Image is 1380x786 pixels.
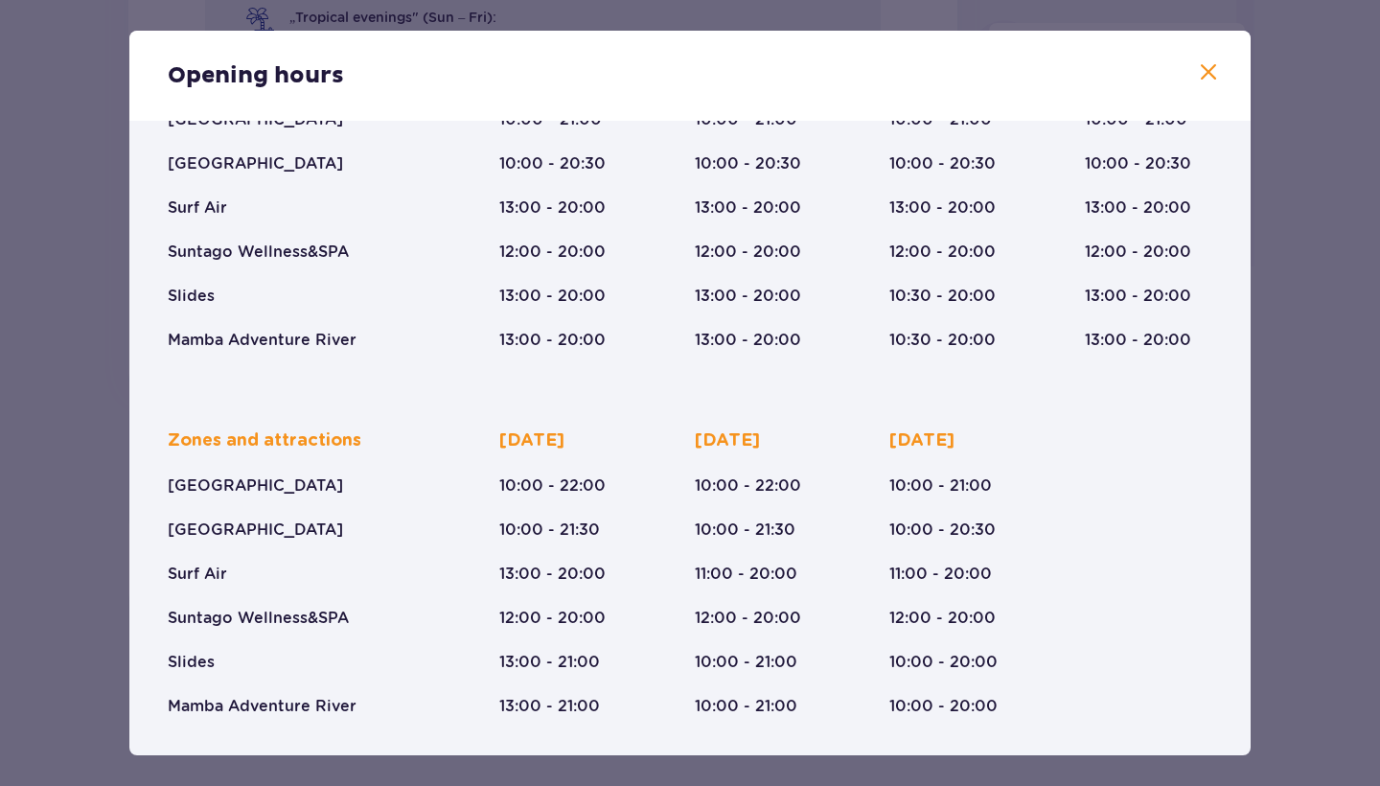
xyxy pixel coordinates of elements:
[168,608,349,629] p: Suntago Wellness&SPA
[168,242,349,263] p: Suntago Wellness&SPA
[695,242,801,263] p: 12:00 - 20:00
[499,153,606,174] p: 10:00 - 20:30
[168,652,215,673] p: Slides
[695,330,801,351] p: 13:00 - 20:00
[695,520,795,541] p: 10:00 - 21:30
[889,475,992,497] p: 10:00 - 21:00
[695,429,760,452] p: [DATE]
[889,520,996,541] p: 10:00 - 20:30
[168,520,343,541] p: [GEOGRAPHIC_DATA]
[695,286,801,307] p: 13:00 - 20:00
[499,286,606,307] p: 13:00 - 20:00
[168,429,361,452] p: Zones and attractions
[168,286,215,307] p: Slides
[499,429,564,452] p: [DATE]
[889,153,996,174] p: 10:00 - 20:30
[695,696,797,717] p: 10:00 - 21:00
[168,153,343,174] p: [GEOGRAPHIC_DATA]
[499,564,606,585] p: 13:00 - 20:00
[168,475,343,497] p: [GEOGRAPHIC_DATA]
[1085,286,1191,307] p: 13:00 - 20:00
[889,652,998,673] p: 10:00 - 20:00
[168,696,356,717] p: Mamba Adventure River
[168,564,227,585] p: Surf Air
[889,242,996,263] p: 12:00 - 20:00
[1085,197,1191,219] p: 13:00 - 20:00
[889,696,998,717] p: 10:00 - 20:00
[499,652,600,673] p: 13:00 - 21:00
[889,330,996,351] p: 10:30 - 20:00
[695,197,801,219] p: 13:00 - 20:00
[889,608,996,629] p: 12:00 - 20:00
[499,475,606,497] p: 10:00 - 22:00
[499,696,600,717] p: 13:00 - 21:00
[1085,330,1191,351] p: 13:00 - 20:00
[695,608,801,629] p: 12:00 - 20:00
[695,652,797,673] p: 10:00 - 21:00
[695,153,801,174] p: 10:00 - 20:30
[499,608,606,629] p: 12:00 - 20:00
[499,197,606,219] p: 13:00 - 20:00
[889,564,992,585] p: 11:00 - 20:00
[695,475,801,497] p: 10:00 - 22:00
[1085,153,1191,174] p: 10:00 - 20:30
[1085,242,1191,263] p: 12:00 - 20:00
[695,564,797,585] p: 11:00 - 20:00
[168,61,344,90] p: Opening hours
[499,330,606,351] p: 13:00 - 20:00
[889,429,954,452] p: [DATE]
[499,520,600,541] p: 10:00 - 21:30
[168,197,227,219] p: Surf Air
[889,197,996,219] p: 13:00 - 20:00
[168,330,356,351] p: Mamba Adventure River
[889,286,996,307] p: 10:30 - 20:00
[499,242,606,263] p: 12:00 - 20:00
